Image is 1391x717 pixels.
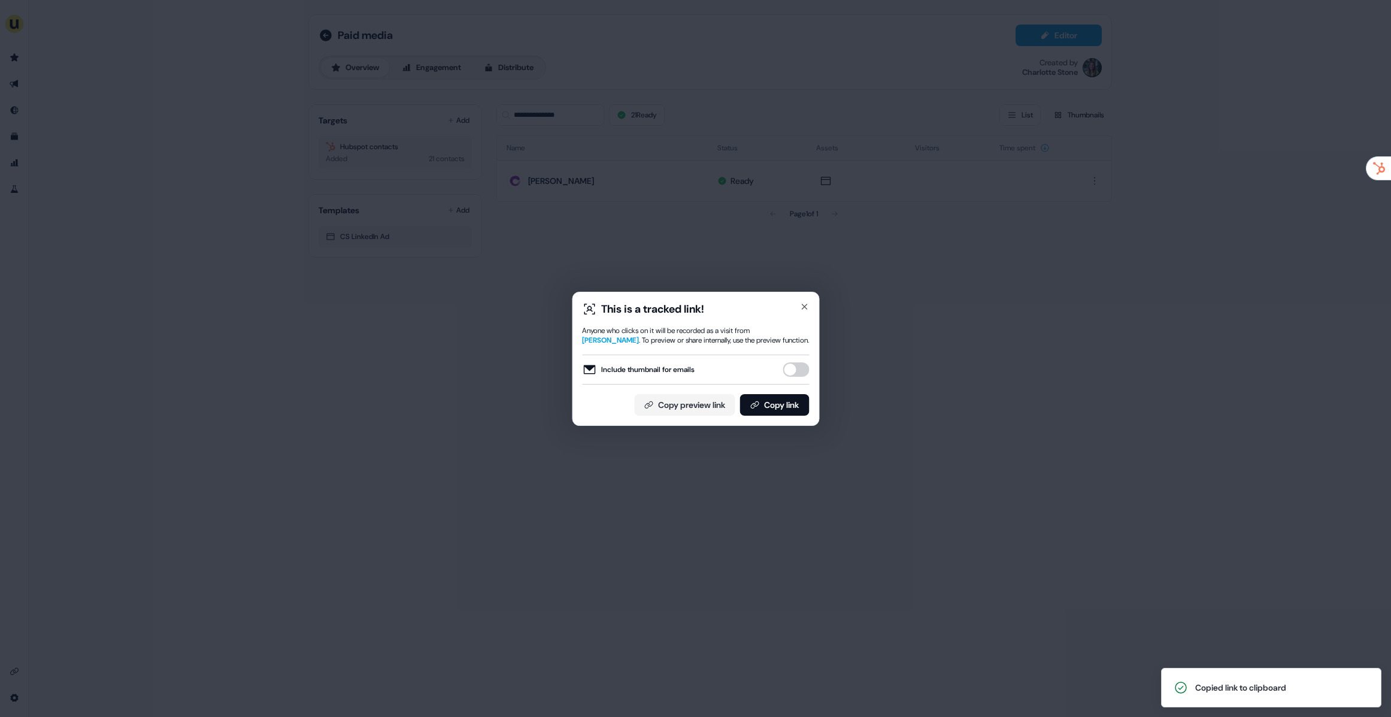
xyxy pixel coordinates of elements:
div: This is a tracked link! [601,302,704,316]
div: Copied link to clipboard [1195,682,1286,694]
label: Include thumbnail for emails [582,362,695,377]
button: Copy preview link [634,394,735,416]
span: [PERSON_NAME] [582,335,639,345]
button: Copy link [740,394,809,416]
div: Anyone who clicks on it will be recorded as a visit from . To preview or share internally, use th... [582,326,809,345]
